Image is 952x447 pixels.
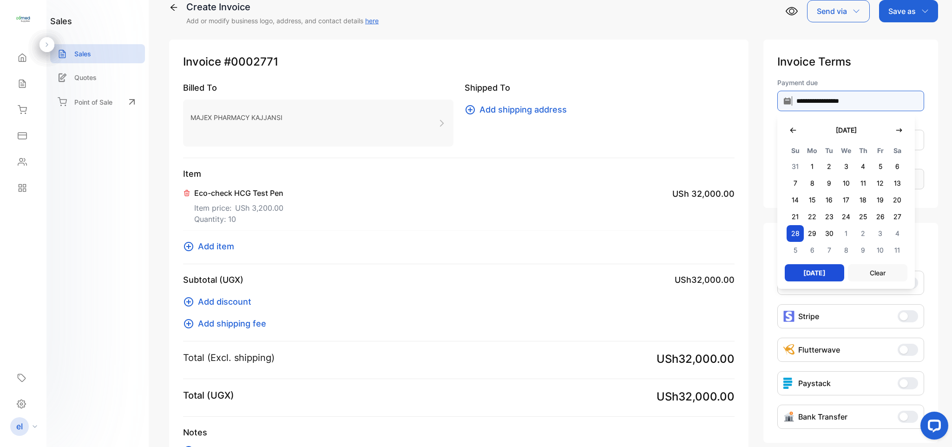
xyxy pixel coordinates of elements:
[838,225,855,242] span: 1
[804,158,821,175] span: 1
[838,145,855,156] span: We
[783,411,794,422] img: Icon
[804,225,821,242] span: 29
[16,12,30,26] img: logo
[198,240,234,253] span: Add item
[889,225,906,242] span: 4
[798,344,840,355] p: Flutterwave
[872,208,889,225] span: 26
[821,192,838,208] span: 16
[465,103,572,116] button: Add shipping address
[675,274,735,286] span: USh32,000.00
[479,103,567,116] span: Add shipping address
[198,317,266,330] span: Add shipping fee
[889,145,906,156] span: Sa
[838,175,855,192] span: 10
[804,242,821,259] span: 6
[190,111,282,124] p: MAJEX PHARMACY KAJJANSI
[798,311,819,322] p: Stripe
[838,192,855,208] span: 17
[889,192,906,208] span: 20
[821,225,838,242] span: 30
[183,351,275,365] p: Total (Excl. shipping)
[50,92,145,112] a: Point of Sale
[827,120,866,140] button: [DATE]
[787,225,804,242] span: 28
[889,242,906,259] span: 11
[183,274,243,286] p: Subtotal (UGX)
[198,295,251,308] span: Add discount
[913,408,952,447] iframe: LiveChat chat widget
[657,388,735,405] span: USh32,000.00
[50,15,72,27] h1: sales
[855,145,872,156] span: Th
[783,378,794,389] img: icon
[16,420,23,433] p: el
[804,175,821,192] span: 8
[50,68,145,87] a: Quotes
[657,351,735,367] span: USh32,000.00
[889,158,906,175] span: 6
[787,158,804,175] span: 31
[855,242,872,259] span: 9
[872,175,889,192] span: 12
[872,192,889,208] span: 19
[855,192,872,208] span: 18
[183,388,234,402] p: Total (UGX)
[821,158,838,175] span: 2
[194,199,283,213] p: Item price:
[194,187,283,199] p: Eco-check HCG Test Pen
[777,53,924,70] p: Invoice Terms
[74,49,91,59] p: Sales
[821,145,838,156] span: Tu
[183,240,240,253] button: Add item
[365,17,379,25] a: here
[838,208,855,225] span: 24
[787,242,804,259] span: 5
[817,6,847,17] p: Send via
[855,158,872,175] span: 4
[855,175,872,192] span: 11
[838,242,855,259] span: 8
[235,202,283,213] span: USh 3,200.00
[848,264,907,281] button: Clear
[798,411,847,422] p: Bank Transfer
[888,6,916,17] p: Save as
[838,158,855,175] span: 3
[787,145,804,156] span: Su
[785,264,844,281] button: [DATE]
[783,344,794,355] img: Icon
[183,167,735,180] p: Item
[821,175,838,192] span: 9
[804,208,821,225] span: 22
[889,175,906,192] span: 13
[183,317,272,330] button: Add shipping fee
[777,78,924,87] label: Payment due
[183,53,735,70] p: Invoice
[804,192,821,208] span: 15
[804,145,821,156] span: Mo
[872,225,889,242] span: 3
[183,295,257,308] button: Add discount
[465,81,735,94] p: Shipped To
[787,208,804,225] span: 21
[872,145,889,156] span: Fr
[74,97,112,107] p: Point of Sale
[50,44,145,63] a: Sales
[872,242,889,259] span: 10
[798,378,831,389] p: Paystack
[821,208,838,225] span: 23
[783,311,794,322] img: icon
[74,73,97,82] p: Quotes
[183,81,453,94] p: Billed To
[787,175,804,192] span: 7
[889,208,906,225] span: 27
[194,213,283,225] p: Quantity: 10
[672,187,735,200] span: USh 32,000.00
[183,426,735,439] p: Notes
[855,225,872,242] span: 2
[821,242,838,259] span: 7
[872,158,889,175] span: 5
[186,16,379,26] p: Add or modify business logo, address, and contact details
